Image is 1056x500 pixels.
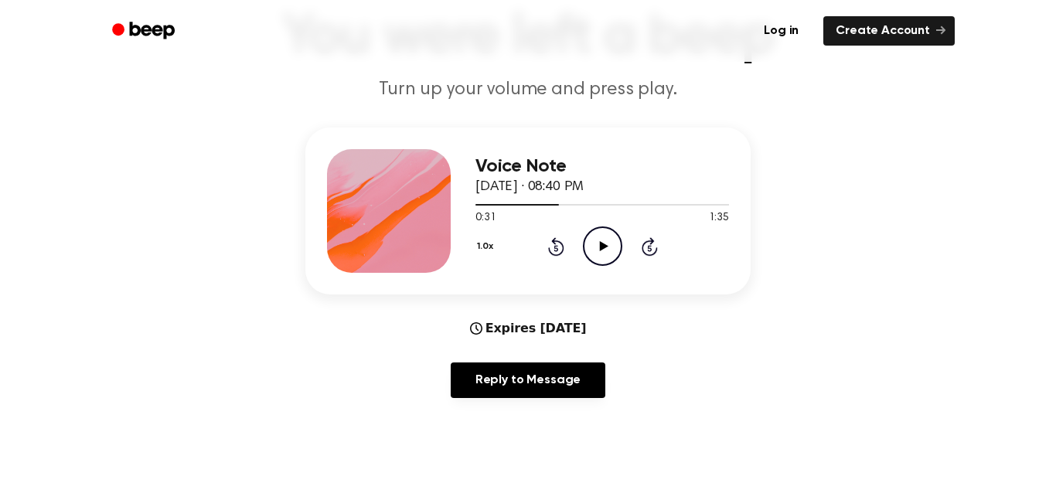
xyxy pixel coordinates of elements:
a: Create Account [823,16,955,46]
a: Reply to Message [451,362,605,398]
div: Expires [DATE] [470,319,587,338]
h3: Voice Note [475,156,729,177]
span: 0:31 [475,210,496,226]
a: Beep [101,16,189,46]
p: Turn up your volume and press play. [231,77,825,103]
span: 1:35 [709,210,729,226]
a: Log in [748,13,814,49]
button: 1.0x [475,233,499,260]
span: [DATE] · 08:40 PM [475,180,584,194]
